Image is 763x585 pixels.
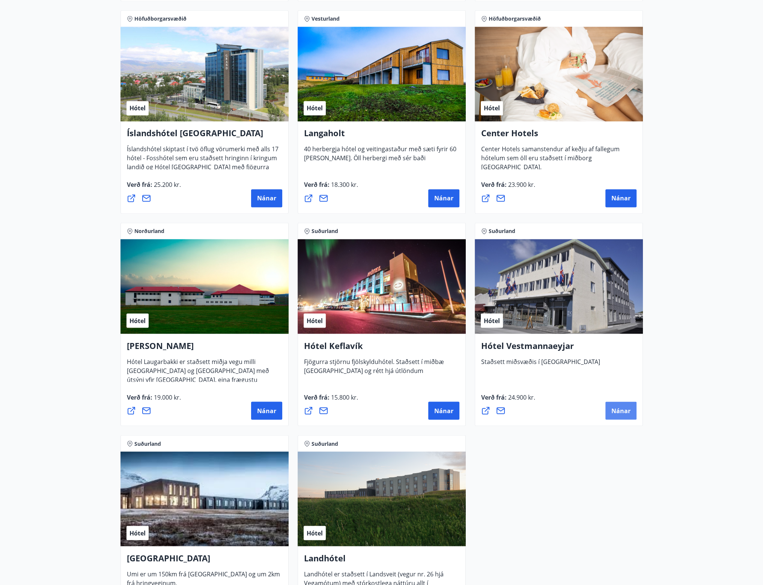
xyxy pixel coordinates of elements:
span: Vesturland [312,15,340,23]
span: Hótel [129,529,146,537]
span: Verð frá : [127,393,181,407]
button: Nánar [428,402,459,420]
h4: Íslandshótel [GEOGRAPHIC_DATA] [127,127,282,144]
span: Íslandshótel skiptast í tvö öflug vörumerki með alls 17 hótel - Fosshótel sem eru staðsett hringi... [127,145,278,186]
span: Nánar [611,194,631,202]
span: Nánar [257,194,276,202]
span: Hótel [129,316,146,325]
span: Hótel [307,104,323,112]
span: Hótel [307,316,323,325]
span: 18.300 kr. [330,180,358,189]
span: Norðurland [134,227,164,235]
span: Staðsett miðsvæðis í [GEOGRAPHIC_DATA] [481,357,600,371]
span: 19.000 kr. [152,393,181,401]
span: Hótel [484,104,500,112]
span: Suðurland [134,440,161,447]
span: Hótel [307,529,323,537]
span: Suðurland [312,440,338,447]
span: Höfuðborgarsvæðið [134,15,187,23]
span: Center Hotels samanstendur af keðju af fallegum hótelum sem öll eru staðsett í miðborg [GEOGRAPHI... [481,145,620,177]
span: Verð frá : [304,393,358,407]
span: Hótel Laugarbakki er staðsett miðja vegu milli [GEOGRAPHIC_DATA] og [GEOGRAPHIC_DATA] með útsýni ... [127,357,269,399]
h4: [GEOGRAPHIC_DATA] [127,552,282,569]
span: Suðurland [312,227,338,235]
span: Höfuðborgarsvæðið [489,15,541,23]
span: Nánar [257,406,276,415]
button: Nánar [251,189,282,207]
span: 40 herbergja hótel og veitingastaður með sæti fyrir 60 [PERSON_NAME]. Öll herbergi með sér baði [304,145,456,168]
span: 24.900 kr. [507,393,535,401]
span: Hótel [484,316,500,325]
span: Nánar [434,194,453,202]
h4: Langaholt [304,127,459,144]
span: Nánar [611,406,631,415]
h4: Hótel Vestmannaeyjar [481,340,637,357]
span: Hótel [129,104,146,112]
span: Verð frá : [127,180,181,195]
span: 23.900 kr. [507,180,535,189]
span: 15.800 kr. [330,393,358,401]
button: Nánar [251,402,282,420]
span: Fjögurra stjörnu fjölskylduhótel. Staðsett í miðbæ [GEOGRAPHIC_DATA] og rétt hjá útlöndum [304,357,444,380]
button: Nánar [605,189,637,207]
span: Suðurland [489,227,515,235]
span: Verð frá : [481,180,535,195]
h4: Landhótel [304,552,459,569]
button: Nánar [428,189,459,207]
h4: Hótel Keflavík [304,340,459,357]
h4: [PERSON_NAME] [127,340,282,357]
span: Verð frá : [481,393,535,407]
button: Nánar [605,402,637,420]
h4: Center Hotels [481,127,637,144]
span: 25.200 kr. [152,180,181,189]
span: Nánar [434,406,453,415]
span: Verð frá : [304,180,358,195]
